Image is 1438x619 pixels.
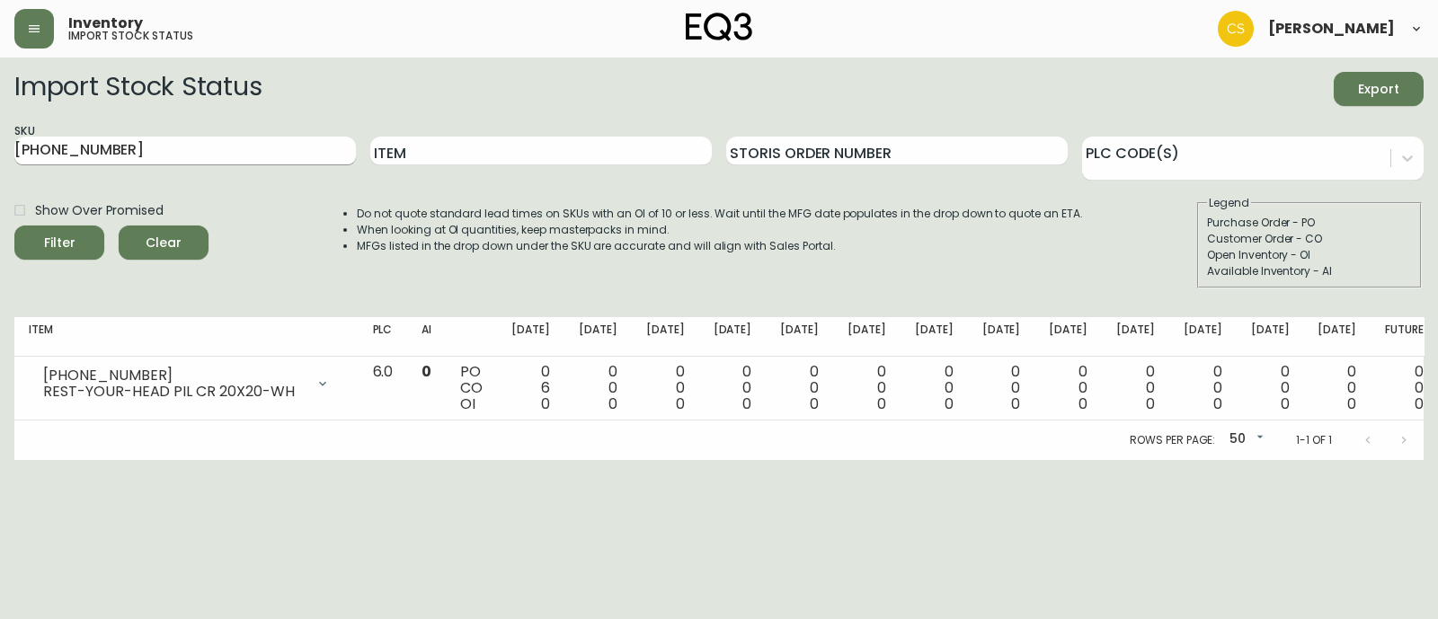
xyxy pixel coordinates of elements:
[833,317,901,357] th: [DATE]
[68,16,143,31] span: Inventory
[1237,317,1304,357] th: [DATE]
[968,317,1035,357] th: [DATE]
[43,367,305,384] div: [PHONE_NUMBER]
[1011,394,1020,414] span: 0
[1049,364,1087,412] div: 0 0
[1169,317,1237,357] th: [DATE]
[810,394,819,414] span: 0
[44,232,75,254] div: Filter
[460,394,475,414] span: OI
[1348,78,1409,101] span: Export
[1268,22,1395,36] span: [PERSON_NAME]
[982,364,1021,412] div: 0 0
[1207,215,1412,231] div: Purchase Order - PO
[699,317,767,357] th: [DATE]
[29,364,344,403] div: [PHONE_NUMBER]REST-YOUR-HEAD PIL CR 20X20-WH
[1281,394,1290,414] span: 0
[676,394,685,414] span: 0
[1034,317,1102,357] th: [DATE]
[357,238,1083,254] li: MFGs listed in the drop down under the SKU are accurate and will align with Sales Portal.
[848,364,886,412] div: 0 0
[1116,364,1155,412] div: 0 0
[1296,432,1332,448] p: 1-1 of 1
[1371,317,1438,357] th: Future
[1222,425,1267,455] div: 50
[1207,247,1412,263] div: Open Inventory - OI
[901,317,968,357] th: [DATE]
[1213,394,1222,414] span: 0
[497,317,564,357] th: [DATE]
[1184,364,1222,412] div: 0 0
[780,364,819,412] div: 0 0
[359,357,408,420] td: 6.0
[68,31,193,41] h5: import stock status
[1078,394,1087,414] span: 0
[357,222,1083,238] li: When looking at OI quantities, keep masterpacks in mind.
[1207,263,1412,279] div: Available Inventory - AI
[511,364,550,412] div: 0 6
[422,361,431,382] span: 0
[877,394,886,414] span: 0
[43,384,305,400] div: REST-YOUR-HEAD PIL CR 20X20-WH
[1303,317,1371,357] th: [DATE]
[742,394,751,414] span: 0
[14,225,104,260] button: Filter
[357,206,1083,222] li: Do not quote standard lead times on SKUs with an OI of 10 or less. Wait until the MFG date popula...
[1130,432,1215,448] p: Rows per page:
[35,201,164,220] span: Show Over Promised
[564,317,632,357] th: [DATE]
[646,364,685,412] div: 0 0
[541,394,550,414] span: 0
[1318,364,1356,412] div: 0 0
[133,232,194,254] span: Clear
[714,364,752,412] div: 0 0
[1218,11,1254,47] img: 996bfd46d64b78802a67b62ffe4c27a2
[14,317,359,357] th: Item
[1102,317,1169,357] th: [DATE]
[915,364,954,412] div: 0 0
[14,72,262,106] h2: Import Stock Status
[1146,394,1155,414] span: 0
[945,394,954,414] span: 0
[1347,394,1356,414] span: 0
[1385,364,1424,412] div: 0 0
[1334,72,1424,106] button: Export
[1207,195,1251,211] legend: Legend
[1251,364,1290,412] div: 0 0
[632,317,699,357] th: [DATE]
[1207,231,1412,247] div: Customer Order - CO
[1415,394,1424,414] span: 0
[608,394,617,414] span: 0
[407,317,446,357] th: AI
[460,364,483,412] div: PO CO
[119,225,209,260] button: Clear
[686,13,752,41] img: logo
[359,317,408,357] th: PLC
[579,364,617,412] div: 0 0
[766,317,833,357] th: [DATE]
